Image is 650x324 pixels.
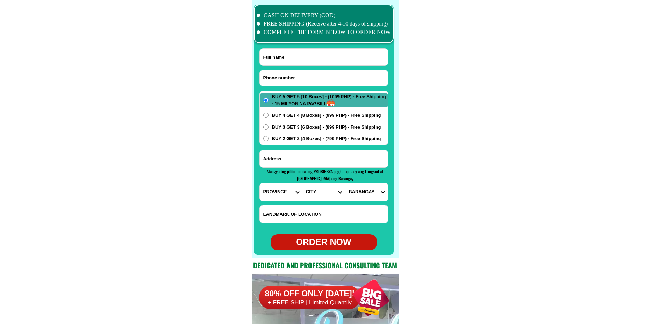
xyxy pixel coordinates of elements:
select: Select province [260,183,302,201]
select: Select commune [345,183,388,201]
h6: + FREE SHIP | Limited Quantily [259,299,360,307]
li: COMPLETE THE FORM BELOW TO ORDER NOW [257,28,391,36]
span: BUY 5 GET 5 [10 Boxes] - (1099 PHP) - Free Shipping - 15 MILYON NA PAGBILI [272,93,388,107]
input: BUY 2 GET 2 [4 Boxes] - (799 PHP) - Free Shipping [263,136,269,141]
li: FREE SHIPPING (Receive after 4-10 days of shipping) [257,20,391,28]
input: BUY 5 GET 5 [10 Boxes] - (1099 PHP) - Free Shipping - 15 MILYON NA PAGBILI [263,98,269,103]
input: Input address [260,150,388,167]
input: Input full_name [260,49,388,65]
h2: Dedicated and professional consulting team [252,260,399,271]
span: BUY 3 GET 3 [6 Boxes] - (899 PHP) - Free Shipping [272,124,381,131]
select: Select district [302,183,345,201]
span: BUY 2 GET 2 [4 Boxes] - (799 PHP) - Free Shipping [272,135,381,142]
input: Input LANDMARKOFLOCATION [260,205,388,223]
div: ORDER NOW [271,236,377,249]
li: CASH ON DELIVERY (COD) [257,11,391,20]
input: BUY 3 GET 3 [6 Boxes] - (899 PHP) - Free Shipping [263,124,269,130]
span: Mangyaring piliin muna ang PROBINSYA pagkatapos ay ang Lungsod at [GEOGRAPHIC_DATA] ang Barangay [267,168,383,182]
h6: 80% OFF ONLY [DATE]! [259,289,360,299]
span: BUY 4 GET 4 [8 Boxes] - (999 PHP) - Free Shipping [272,112,381,119]
input: Input phone_number [260,70,388,86]
input: BUY 4 GET 4 [8 Boxes] - (999 PHP) - Free Shipping [263,113,269,118]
